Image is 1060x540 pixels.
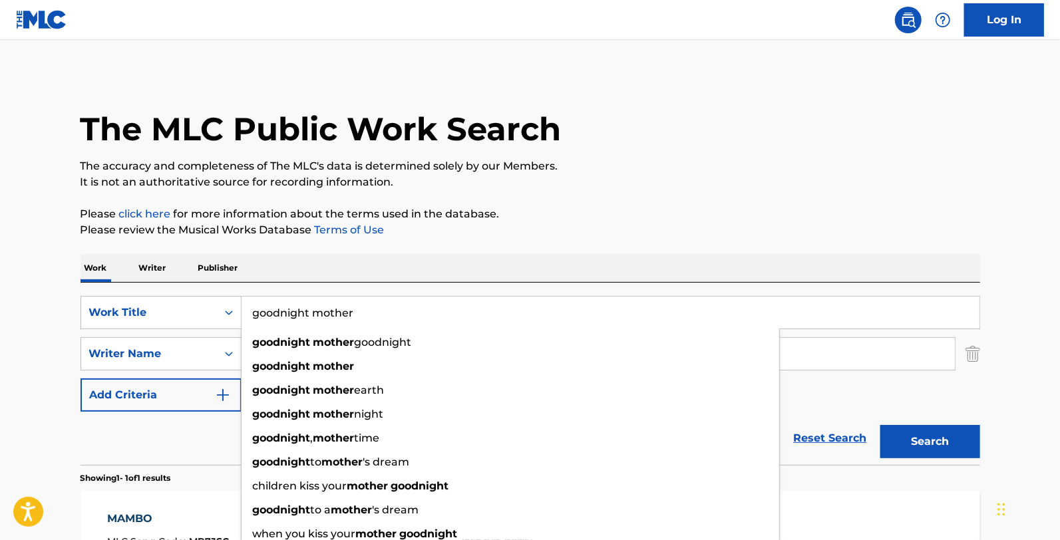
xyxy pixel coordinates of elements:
[347,479,389,492] strong: mother
[355,432,380,444] span: time
[363,456,410,468] span: 's dream
[81,378,242,412] button: Add Criteria
[313,336,355,348] strong: mother
[16,10,67,29] img: MLC Logo
[373,503,419,516] span: 's dream
[355,408,384,420] span: night
[322,456,363,468] strong: mother
[81,174,980,190] p: It is not an authoritative source for recording information.
[313,360,355,372] strong: mother
[253,479,347,492] span: children kiss your
[930,7,956,33] div: Help
[107,511,229,527] div: MAMBO
[935,12,951,28] img: help
[215,387,231,403] img: 9d2ae6d4665cec9f34b9.svg
[81,222,980,238] p: Please review the Musical Works Database
[400,527,458,540] strong: goodnight
[81,158,980,174] p: The accuracy and completeness of The MLC's data is determined solely by our Members.
[253,408,311,420] strong: goodnight
[135,254,170,282] p: Writer
[253,432,311,444] strong: goodnight
[89,346,209,362] div: Writer Name
[993,476,1060,540] iframe: Chat Widget
[81,472,171,484] p: Showing 1 - 1 of 1 results
[253,360,311,372] strong: goodnight
[311,432,313,444] span: ,
[253,456,311,468] strong: goodnight
[311,503,331,516] span: to a
[313,384,355,396] strong: mother
[880,425,980,458] button: Search
[895,7,922,33] a: Public Search
[81,109,562,149] h1: The MLC Public Work Search
[391,479,449,492] strong: goodnight
[89,305,209,321] div: Work Title
[313,408,355,420] strong: mother
[355,336,412,348] span: goodnight
[253,384,311,396] strong: goodnight
[356,527,397,540] strong: mother
[253,336,311,348] strong: goodnight
[312,223,385,236] a: Terms of Use
[253,527,356,540] span: when you kiss your
[787,424,874,453] a: Reset Search
[355,384,385,396] span: earth
[253,503,311,516] strong: goodnight
[119,207,171,220] a: click here
[997,489,1005,529] div: Drag
[966,337,980,370] img: Delete Criterion
[194,254,242,282] p: Publisher
[81,254,111,282] p: Work
[81,296,980,465] form: Search Form
[964,3,1044,37] a: Log In
[331,503,373,516] strong: mother
[311,456,322,468] span: to
[313,432,355,444] strong: mother
[900,12,916,28] img: search
[81,206,980,222] p: Please for more information about the terms used in the database.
